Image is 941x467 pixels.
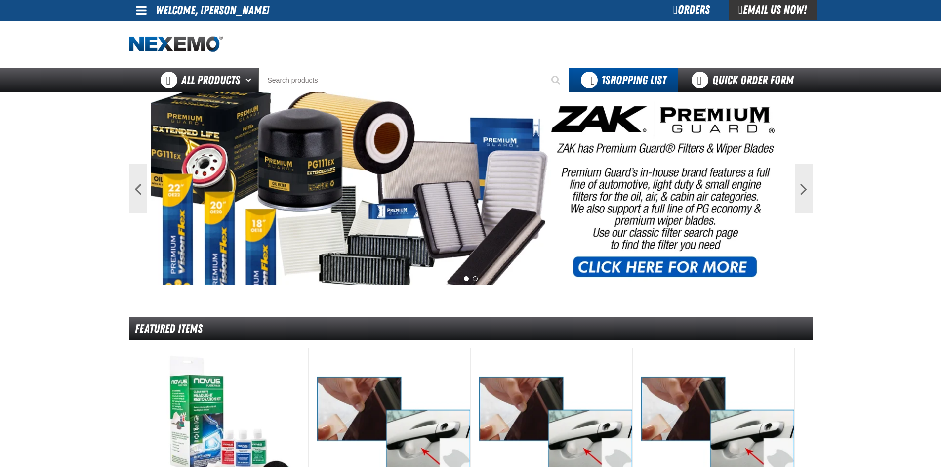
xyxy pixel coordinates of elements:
[258,68,569,92] input: Search
[601,73,605,87] strong: 1
[181,71,240,89] span: All Products
[242,68,258,92] button: Open All Products pages
[678,68,812,92] a: Quick Order Form
[473,276,478,281] button: 2 of 2
[464,276,469,281] button: 1 of 2
[129,164,147,213] button: Previous
[544,68,569,92] button: Start Searching
[795,164,813,213] button: Next
[569,68,678,92] button: You have 1 Shopping List. Open to view details
[601,73,666,87] span: Shopping List
[151,92,791,285] img: PG Filters & Wipers
[129,36,223,53] img: Nexemo logo
[129,317,813,340] div: Featured Items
